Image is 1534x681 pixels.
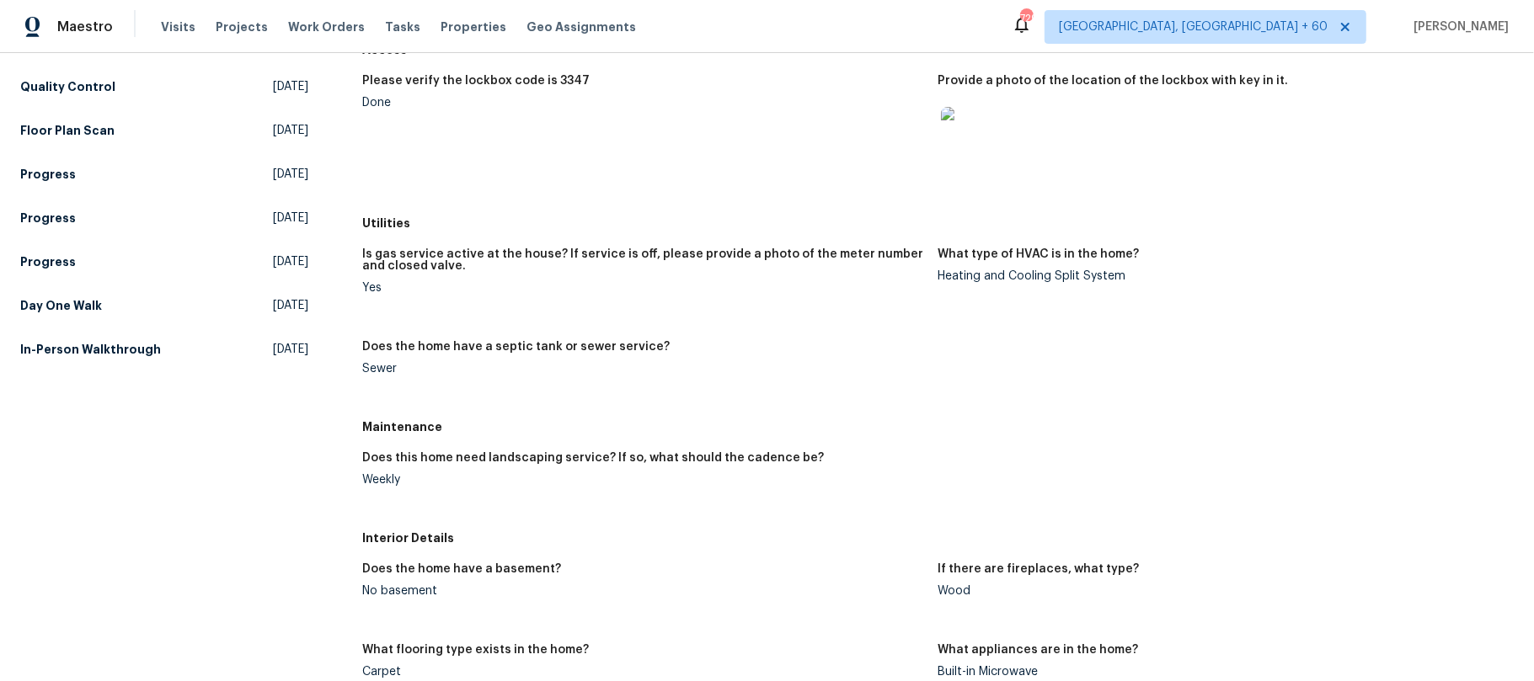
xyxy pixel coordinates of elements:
h5: If there are fireplaces, what type? [938,563,1139,575]
div: Sewer [362,363,925,375]
span: Projects [216,19,268,35]
h5: Interior Details [362,529,1514,546]
span: Tasks [385,21,420,33]
h5: Floor Plan Scan [20,122,115,139]
h5: Does the home have a basement? [362,563,561,575]
h5: In-Person Walkthrough [20,341,161,358]
span: [DATE] [273,122,308,139]
h5: Progress [20,253,76,270]
span: [GEOGRAPHIC_DATA], [GEOGRAPHIC_DATA] + 60 [1059,19,1328,35]
span: [DATE] [273,253,308,270]
h5: Provide a photo of the location of the lockbox with key in it. [938,75,1288,87]
a: Day One Walk[DATE] [20,290,308,321]
div: Wood [938,585,1500,597]
div: 729 [1020,10,1032,27]
span: [DATE] [273,341,308,358]
span: [PERSON_NAME] [1407,19,1509,35]
h5: Does this home need landscaping service? If so, what should the cadence be? [362,452,824,464]
h5: What appliances are in the home? [938,644,1138,656]
h5: Progress [20,166,76,183]
a: Quality Control[DATE] [20,72,308,102]
span: Visits [161,19,195,35]
span: Maestro [57,19,113,35]
h5: Progress [20,210,76,226]
div: Heating and Cooling Split System [938,270,1500,282]
a: Progress[DATE] [20,159,308,189]
div: No basement [362,585,925,597]
h5: Utilities [362,215,1514,231]
div: Yes [362,282,925,294]
div: Carpet [362,666,925,678]
span: [DATE] [273,210,308,226]
a: In-Person Walkthrough[DATE] [20,334,308,364]
span: [DATE] [273,297,308,314]
div: Done [362,97,925,109]
h5: Maintenance [362,418,1514,435]
a: Progress[DATE] [20,203,308,233]
h5: What type of HVAC is in the home? [938,248,1139,260]
h5: Day One Walk [20,297,102,314]
span: Work Orders [288,19,365,35]
a: Floor Plan Scan[DATE] [20,115,308,146]
span: [DATE] [273,166,308,183]
h5: Does the home have a septic tank or sewer service? [362,341,670,353]
h5: Is gas service active at the house? If service is off, please provide a photo of the meter number... [362,248,925,272]
a: Progress[DATE] [20,247,308,277]
span: [DATE] [273,78,308,95]
h5: Please verify the lockbox code is 3347 [362,75,590,87]
span: Properties [441,19,506,35]
h5: What flooring type exists in the home? [362,644,589,656]
div: Weekly [362,474,925,486]
h5: Quality Control [20,78,115,95]
span: Geo Assignments [526,19,636,35]
div: Built-in Microwave [938,666,1500,678]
